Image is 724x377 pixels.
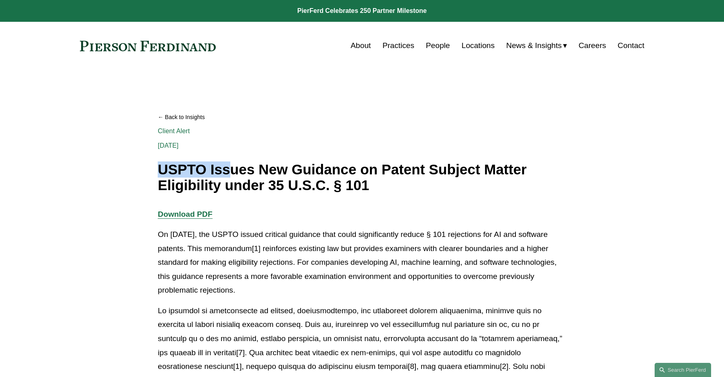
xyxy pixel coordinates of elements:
[351,38,371,53] a: About
[655,363,711,377] a: Search this site
[158,142,178,149] span: [DATE]
[158,210,212,218] a: Download PDF
[426,38,450,53] a: People
[158,110,566,124] a: Back to Insights
[461,38,494,53] a: Locations
[618,38,644,53] a: Contact
[158,128,190,134] a: Client Alert
[158,162,566,193] h1: USPTO Issues New Guidance on Patent Subject Matter Eligibility under 35 U.S.C. § 101
[158,228,566,297] p: On [DATE], the USPTO issued critical guidance that could significantly reduce § 101 rejections fo...
[506,39,562,53] span: News & Insights
[506,38,567,53] a: folder dropdown
[578,38,606,53] a: Careers
[382,38,414,53] a: Practices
